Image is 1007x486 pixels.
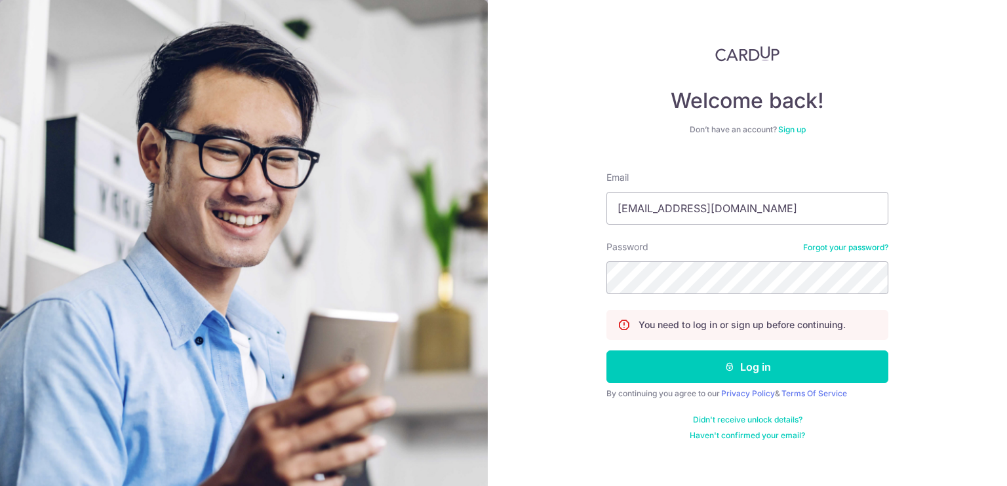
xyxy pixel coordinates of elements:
[606,124,888,135] div: Don’t have an account?
[715,46,780,62] img: CardUp Logo
[606,350,888,383] button: Log in
[606,388,888,399] div: By continuing you agree to our &
[803,242,888,253] a: Forgot your password?
[606,171,629,184] label: Email
[781,388,847,398] a: Terms Of Service
[721,388,775,398] a: Privacy Policy
[606,240,648,253] label: Password
[690,430,805,441] a: Haven't confirmed your email?
[639,318,846,331] p: You need to log in or sign up before continuing.
[606,88,888,114] h4: Welcome back!
[693,415,802,425] a: Didn't receive unlock details?
[778,124,806,134] a: Sign up
[606,192,888,225] input: Enter your Email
